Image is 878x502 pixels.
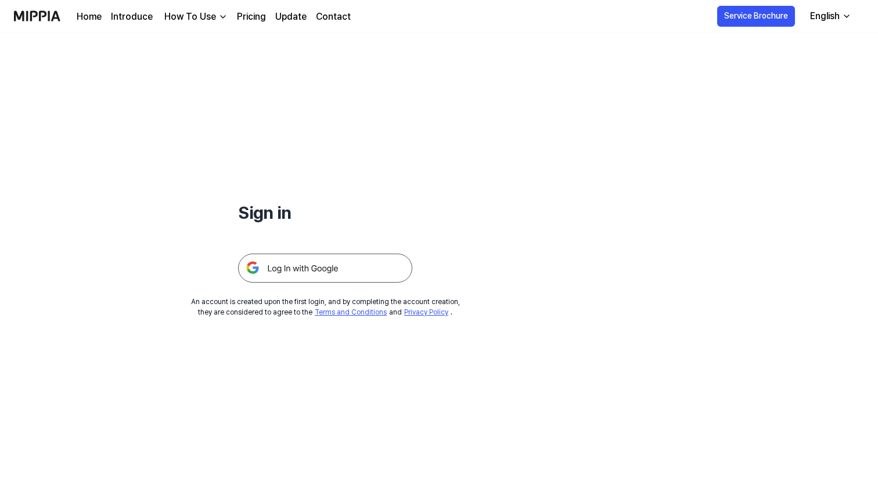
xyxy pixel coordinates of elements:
[162,10,218,24] div: How To Use
[315,308,387,316] a: Terms and Conditions
[238,254,412,283] img: 구글 로그인 버튼
[275,10,307,24] a: Update
[191,297,460,317] div: An account is created upon the first login, and by completing the account creation, they are cons...
[404,308,448,316] a: Privacy Policy
[237,10,266,24] a: Pricing
[801,5,858,28] button: English
[238,200,412,226] h1: Sign in
[808,9,842,23] div: English
[77,10,102,24] a: Home
[316,10,351,24] a: Contact
[717,6,795,27] button: Service Brochure
[162,10,228,24] button: How To Use
[218,12,228,21] img: down
[111,10,153,24] a: Introduce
